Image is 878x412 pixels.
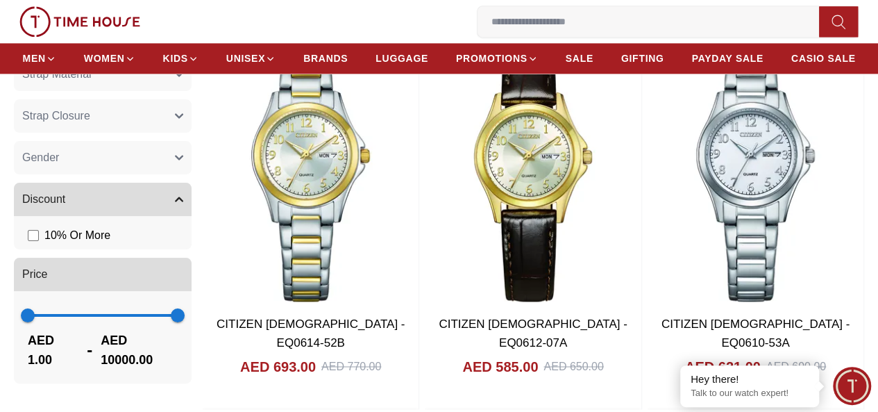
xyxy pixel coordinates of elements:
[691,51,763,65] span: PAYDAY SALE
[22,191,65,208] span: Discount
[23,51,46,65] span: MEN
[621,46,664,71] a: GIFTING
[14,58,192,91] button: Strap Material
[621,51,664,65] span: GIFTING
[101,331,178,370] span: AED 10000.00
[691,46,763,71] a: PAYDAY SALE
[226,46,276,71] a: UNISEX
[28,331,78,370] span: AED 1.00
[14,258,192,291] button: Price
[303,51,348,65] span: BRANDS
[648,32,863,307] img: CITIZEN Ladies - EQ0610-53A
[28,230,39,241] input: 10% Or More
[78,339,101,361] span: -
[321,358,381,374] div: AED 770.00
[163,51,188,65] span: KIDS
[226,51,265,65] span: UNISEX
[23,46,56,71] a: MEN
[22,66,92,83] span: Strap Material
[22,108,90,124] span: Strap Closure
[84,46,135,71] a: WOMEN
[14,99,192,133] button: Strap Closure
[456,51,527,65] span: PROMOTIONS
[661,318,850,349] a: CITIZEN [DEMOGRAPHIC_DATA] - EQ0610-53A
[14,141,192,174] button: Gender
[791,51,856,65] span: CASIO SALE
[163,46,199,71] a: KIDS
[217,318,405,349] a: CITIZEN [DEMOGRAPHIC_DATA] - EQ0614-52B
[691,372,809,386] div: Hey there!
[19,6,140,37] img: ...
[691,388,809,399] p: Talk to our watch expert!
[240,356,316,376] h4: AED 693.00
[456,46,538,71] a: PROMOTIONS
[766,358,826,374] div: AED 690.00
[84,51,125,65] span: WOMEN
[44,227,110,244] span: 10 % Or More
[22,266,47,283] span: Price
[462,356,538,376] h4: AED 585.00
[14,183,192,216] button: Discount
[791,46,856,71] a: CASIO SALE
[566,51,593,65] span: SALE
[22,149,59,166] span: Gender
[203,32,419,307] img: CITIZEN Ladies - EQ0614-52B
[303,46,348,71] a: BRANDS
[833,367,871,405] div: Chat Widget
[425,32,641,307] img: CITIZEN Ladies - EQ0612-07A
[375,46,428,71] a: LUGGAGE
[543,358,603,374] div: AED 650.00
[439,318,627,349] a: CITIZEN [DEMOGRAPHIC_DATA] - EQ0612-07A
[375,51,428,65] span: LUGGAGE
[685,356,761,376] h4: AED 621.00
[566,46,593,71] a: SALE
